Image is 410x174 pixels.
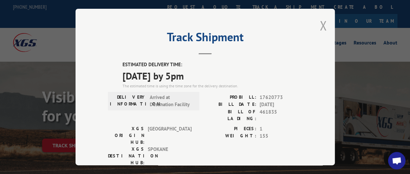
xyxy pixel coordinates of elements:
label: PIECES: [205,125,256,132]
span: [DATE] [260,101,302,108]
span: 1 [260,125,302,132]
label: WEIGHT: [205,132,256,140]
span: 155 [260,132,302,140]
label: XGS ORIGIN HUB: [108,125,145,145]
span: [DATE] by 5pm [123,68,302,83]
label: DELIVERY INFORMATION: [110,93,146,108]
span: SPOKANE [148,145,192,166]
label: XGS DESTINATION HUB: [108,145,145,166]
span: 17620773 [260,93,302,101]
h2: Track Shipment [108,32,302,45]
label: PROBILL: [205,93,256,101]
label: BILL OF LADING: [205,108,256,122]
span: Arrived at Destination Facility [150,93,193,108]
div: The estimated time is using the time zone for the delivery destination. [123,83,302,89]
label: ESTIMATED DELIVERY TIME: [123,61,302,68]
div: Open chat [388,152,405,169]
label: BILL DATE: [205,101,256,108]
button: Close modal [320,17,327,34]
span: [GEOGRAPHIC_DATA] [148,125,192,145]
span: 461835 [260,108,302,122]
